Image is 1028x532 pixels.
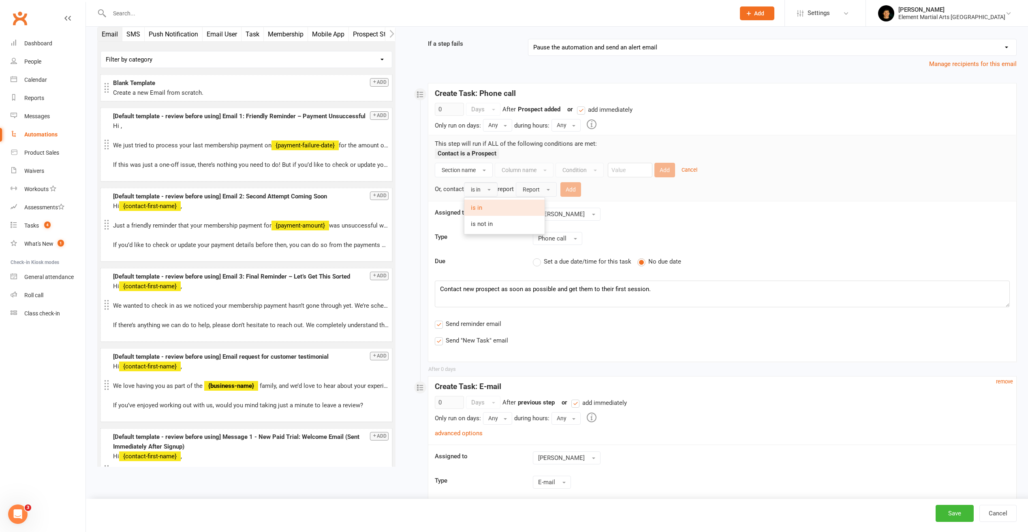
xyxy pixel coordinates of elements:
[464,216,545,232] a: is not in
[11,34,85,53] a: Dashboard
[24,131,58,138] div: Automations
[936,505,974,522] button: Save
[682,167,697,173] small: Cancel
[58,240,64,247] span: 1
[113,78,389,88] div: Blank Template
[11,198,85,217] a: Assessments
[203,27,242,41] button: Email User
[24,274,74,280] div: General attendance
[113,221,389,230] p: Just a friendly reminder that your membership payment for was unsuccessful when we tried on . But...
[502,106,516,113] span: After
[24,186,49,192] div: Workouts
[113,362,389,371] p: Hi ,
[435,139,1010,149] p: This step will run if ALL of the following conditions are met:
[113,400,389,410] p: If you’ve enjoyed working out with us, would you mind taking just a minute to leave a review?
[24,77,47,83] div: Calendar
[24,222,39,229] div: Tasks
[429,451,526,461] label: Assigned to
[24,95,44,101] div: Reports
[557,398,627,408] div: or
[523,186,540,193] span: Report
[435,430,483,437] a: advanced options
[11,268,85,286] a: General attendance kiosk mode
[370,78,389,87] button: Add
[562,104,633,115] div: or
[464,182,498,197] button: is in
[808,4,830,22] span: Settings
[435,121,481,130] div: Only run on days:
[471,186,481,193] span: is in
[446,319,501,328] span: Send reminder email
[422,39,522,49] label: If a step fails
[24,168,44,174] div: Waivers
[98,27,122,41] button: Email
[11,180,85,198] a: Workouts
[113,381,389,391] p: We love having you as part of the family, and we’d love to hear about your experience! Your feedb...
[113,192,389,201] div: [Default template - review before using] Email 2: Second Attempt Coming Soon
[24,204,64,211] div: Assessments
[370,111,389,120] button: Add
[435,163,493,177] button: Section name
[754,10,764,17] span: Add
[518,399,555,406] strong: previous step
[435,382,501,391] strong: Create Task: E-mail
[538,235,566,242] span: Phone call
[533,476,571,489] button: E-mail
[122,27,145,41] button: SMS
[435,413,481,423] div: Only run on days:
[24,240,53,247] div: What's New
[538,454,585,462] span: [PERSON_NAME]
[24,40,52,47] div: Dashboard
[429,232,526,242] label: Type
[471,220,493,228] span: is not in
[502,399,516,406] span: After
[113,352,389,362] div: [Default template - review before using] Email request for customer testimonial
[740,6,774,20] button: Add
[113,272,389,281] div: [Default template - review before using] Email 3: Final Reminder – Let’s Get This Sorted
[538,479,555,486] span: E-mail
[588,105,633,113] span: add immediately
[471,204,482,211] span: is in
[113,88,389,98] div: Create a new Email from scratch.
[648,257,681,265] span: No due date
[113,432,389,451] div: [Default template - review before using] Message 1 - New Paid Trial: Welcome Email (Sent Immediat...
[428,365,456,374] div: After 0 days
[113,240,389,250] p: If you’d like to check or update your payment details before then, you can do so from the payment...
[113,281,389,291] p: Hi ,
[44,221,51,228] span: 4
[24,149,59,156] div: Product Sales
[113,320,389,330] p: If there’s anything we can do to help, please don’t hesitate to reach out. We completely understa...
[145,27,203,41] button: Push Notification
[446,336,508,344] span: Send "New Task" email
[24,292,43,298] div: Roll call
[107,8,729,19] input: Search...
[264,27,308,41] button: Membership
[11,235,85,253] a: What's New1
[538,211,585,218] span: [PERSON_NAME]
[551,119,581,131] button: Any
[11,126,85,144] a: Automations
[11,304,85,323] a: Class kiosk mode
[929,60,1017,68] a: Manage recipients for this email
[11,89,85,107] a: Reports
[370,352,389,360] button: Add
[8,504,28,524] iframe: Intercom live chat
[11,162,85,180] a: Waivers
[11,71,85,89] a: Calendar
[242,27,264,41] button: Task
[514,121,549,130] div: during hours:
[878,5,894,21] img: thumb_image1752621665.png
[370,272,389,280] button: Add
[370,192,389,200] button: Add
[11,286,85,304] a: Roll call
[514,413,549,423] div: during hours:
[308,27,349,41] button: Mobile App
[533,451,601,464] button: [PERSON_NAME]
[979,505,1017,522] button: Cancel
[113,121,389,131] p: Hi ,
[898,13,1005,21] div: Element Martial Arts [GEOGRAPHIC_DATA]
[435,89,516,98] strong: Create Task: Phone call
[25,504,31,511] span: 3
[10,8,30,28] a: Clubworx
[11,107,85,126] a: Messages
